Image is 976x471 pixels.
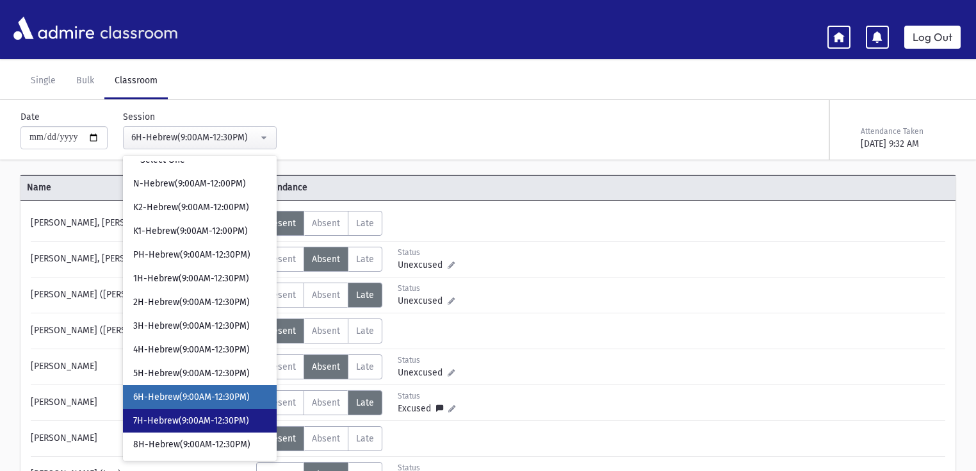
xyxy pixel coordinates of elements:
[104,63,168,99] a: Classroom
[256,318,382,343] div: AttTypes
[398,354,455,366] div: Status
[264,254,296,265] span: Present
[133,320,250,333] span: 3H-Hebrew(9:00AM-12:30PM)
[312,326,340,336] span: Absent
[356,326,374,336] span: Late
[10,13,97,43] img: AdmirePro
[398,366,448,379] span: Unexcused
[398,402,436,415] span: Excused
[356,218,374,229] span: Late
[20,63,66,99] a: Single
[20,181,254,194] span: Name
[356,433,374,444] span: Late
[398,294,448,308] span: Unexcused
[264,397,296,408] span: Present
[133,296,250,309] span: 2H-Hebrew(9:00AM-12:30PM)
[861,126,953,137] div: Attendance Taken
[24,354,256,379] div: [PERSON_NAME]
[861,137,953,151] div: [DATE] 9:32 AM
[24,283,256,308] div: [PERSON_NAME] ([PERSON_NAME])
[356,397,374,408] span: Late
[398,390,455,402] div: Status
[256,426,382,451] div: AttTypes
[312,433,340,444] span: Absent
[66,63,104,99] a: Bulk
[312,218,340,229] span: Absent
[133,225,248,238] span: K1-Hebrew(9:00AM-12:00PM)
[256,354,382,379] div: AttTypes
[24,426,256,451] div: [PERSON_NAME]
[256,283,382,308] div: AttTypes
[256,247,382,272] div: AttTypes
[256,390,382,415] div: AttTypes
[398,247,455,258] div: Status
[133,343,250,356] span: 4H-Hebrew(9:00AM-12:30PM)
[24,318,256,343] div: [PERSON_NAME] ([PERSON_NAME])
[356,361,374,372] span: Late
[254,181,488,194] span: Attendance
[312,254,340,265] span: Absent
[312,361,340,372] span: Absent
[131,131,258,144] div: 6H-Hebrew(9:00AM-12:30PM)
[904,26,961,49] a: Log Out
[398,258,448,272] span: Unexcused
[24,390,256,415] div: [PERSON_NAME]
[133,367,250,380] span: 5H-Hebrew(9:00AM-12:30PM)
[264,218,296,229] span: Present
[312,397,340,408] span: Absent
[123,126,277,149] button: 6H-Hebrew(9:00AM-12:30PM)
[133,438,250,451] span: 8H-Hebrew(9:00AM-12:30PM)
[356,290,374,301] span: Late
[24,247,256,272] div: [PERSON_NAME], [PERSON_NAME]
[133,249,250,261] span: PH-Hebrew(9:00AM-12:30PM)
[264,361,296,372] span: Present
[356,254,374,265] span: Late
[256,211,382,236] div: AttTypes
[264,290,296,301] span: Present
[24,211,256,236] div: [PERSON_NAME], [PERSON_NAME] ([PERSON_NAME])
[133,154,193,167] span: --Select One--
[264,326,296,336] span: Present
[123,110,155,124] label: Session
[264,433,296,444] span: Present
[97,12,178,45] span: classroom
[133,201,249,214] span: K2-Hebrew(9:00AM-12:00PM)
[133,391,250,404] span: 6H-Hebrew(9:00AM-12:30PM)
[20,110,40,124] label: Date
[398,283,455,294] div: Status
[133,178,246,190] span: N-Hebrew(9:00AM-12:00PM)
[133,415,249,427] span: 7H-Hebrew(9:00AM-12:30PM)
[312,290,340,301] span: Absent
[133,272,249,285] span: 1H-Hebrew(9:00AM-12:30PM)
